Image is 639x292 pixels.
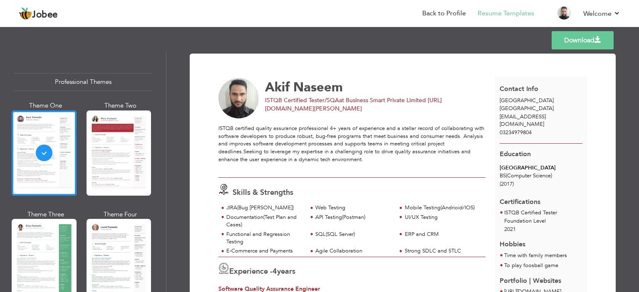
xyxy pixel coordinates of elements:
[478,9,534,18] a: Resume Templates
[500,113,546,128] span: [EMAIL_ADDRESS][DOMAIN_NAME]
[583,9,620,19] a: Welcome
[315,213,391,221] div: API Testing(Postman)
[226,231,302,246] div: Functional and Regression Testing
[504,226,582,234] p: 2021
[504,209,557,225] span: ISTQB Certified Tester Foundation Level
[504,262,558,269] span: To play foosball game
[500,97,554,104] span: [GEOGRAPHIC_DATA]
[504,252,567,259] span: Time with family members
[218,125,485,171] div: ISTQB certified quality assurance professional 4+ years of experience and a stellar record of col...
[218,78,259,119] img: No image
[315,231,391,238] div: SQL(SQL Server)
[405,204,481,212] div: Mobile Testing(Andrioid/IOS)
[405,213,481,221] div: UI/UX Testing
[13,73,153,91] div: Professional Themes
[13,101,78,110] div: Theme One
[19,7,58,20] a: Jobee
[422,9,466,18] a: Back to Profile
[500,105,554,112] span: [GEOGRAPHIC_DATA]
[265,96,339,104] span: ISTQB Certified Tester/SQA
[226,247,302,255] div: E-Commerce and Payments
[226,204,302,212] div: JIRA(Bug [PERSON_NAME])
[557,6,571,20] img: Profile Img
[32,10,58,20] span: Jobee
[552,31,614,49] a: Download
[265,96,442,113] span: at Business Smart Private Limited [URL][DOMAIN_NAME][PERSON_NAME]
[500,164,582,172] div: [GEOGRAPHIC_DATA]
[500,172,552,179] span: BS(Computer Science)
[500,240,525,249] span: Hobbies
[229,266,272,277] span: Experience -
[405,247,481,255] div: Strong SDLC and STLC
[500,191,540,207] span: Certifications
[265,79,290,96] span: Akif
[500,129,532,136] span: 03234979804
[272,266,277,277] span: 4
[88,210,153,219] div: Theme Four
[315,247,391,255] div: Agile Collaboration
[315,204,391,212] div: Web Testing
[500,276,561,285] span: Portfolio | Websites
[405,231,481,238] div: ERP and CRM
[233,187,293,198] span: Skills & Strengths
[293,79,343,96] span: Naseem
[226,213,302,229] div: Documentation(Test Plan and Cases)
[88,101,153,110] div: Theme Two
[500,180,514,188] span: (2017)
[272,266,295,277] label: years
[19,7,32,20] img: jobee.io
[13,210,78,219] div: Theme Three
[500,84,538,93] span: Contact Info
[500,150,531,159] span: Education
